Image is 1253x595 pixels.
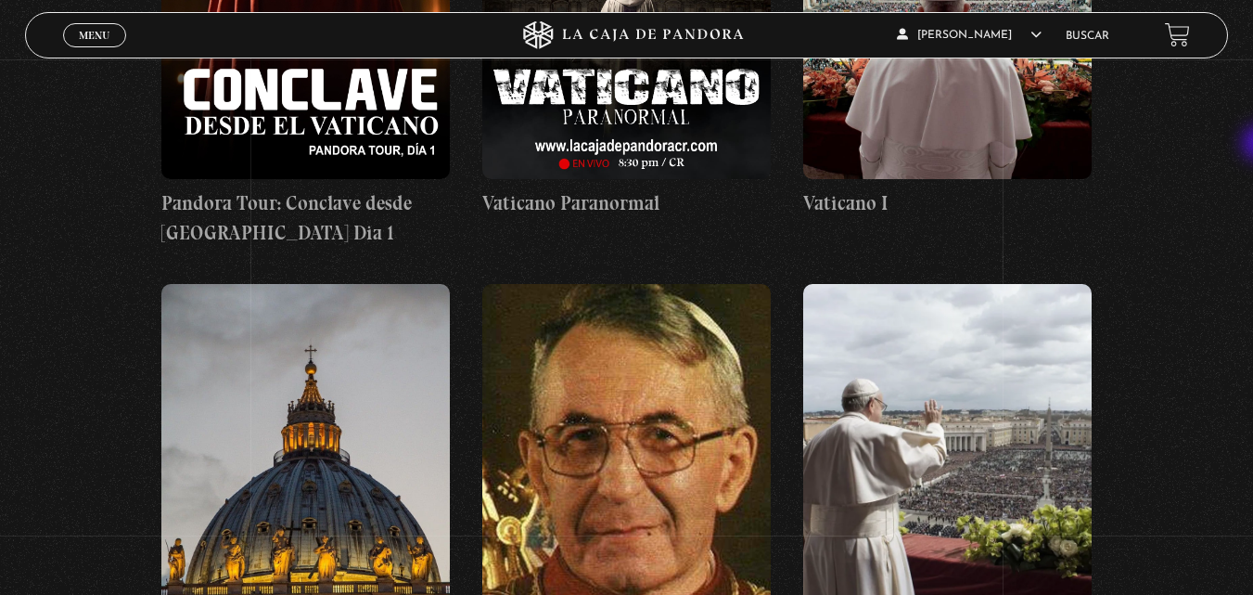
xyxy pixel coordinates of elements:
span: Menu [79,30,109,41]
h4: Vaticano Paranormal [482,188,771,218]
a: View your shopping cart [1165,22,1190,47]
h4: Vaticano I [803,188,1092,218]
span: [PERSON_NAME] [897,30,1042,41]
a: Buscar [1066,31,1109,42]
h4: Pandora Tour: Conclave desde [GEOGRAPHIC_DATA] Dia 1 [161,188,450,247]
span: Cerrar [72,45,116,58]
